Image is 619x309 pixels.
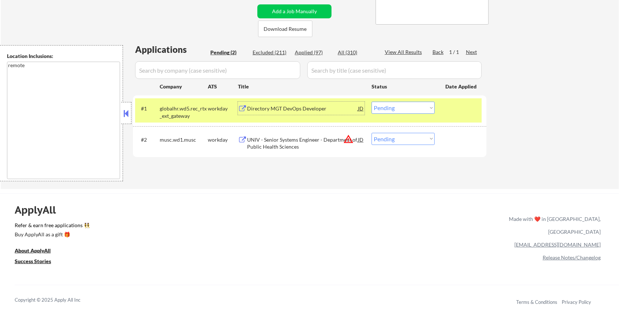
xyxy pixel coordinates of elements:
[15,297,99,304] div: Copyright © 2025 Apply All Inc
[15,258,51,264] u: Success Stories
[445,83,478,90] div: Date Applied
[15,230,88,240] a: Buy ApplyAll as a gift 🎁
[208,83,238,90] div: ATS
[15,257,61,266] a: Success Stories
[514,241,601,248] a: [EMAIL_ADDRESS][DOMAIN_NAME]
[357,102,365,115] div: JD
[7,52,120,60] div: Location Inclusions:
[432,48,444,56] div: Back
[295,49,332,56] div: Applied (97)
[141,105,154,112] div: #1
[562,299,591,305] a: Privacy Policy
[466,48,478,56] div: Next
[385,48,424,56] div: View All Results
[253,49,289,56] div: Excluded (211)
[506,212,601,238] div: Made with ❤️ in [GEOGRAPHIC_DATA], [GEOGRAPHIC_DATA]
[516,299,557,305] a: Terms & Conditions
[372,80,435,93] div: Status
[15,204,64,216] div: ApplyAll
[238,83,365,90] div: Title
[307,61,482,79] input: Search by title (case sensitive)
[257,4,332,18] button: Add a Job Manually
[338,49,374,56] div: All (310)
[15,232,88,237] div: Buy ApplyAll as a gift 🎁
[141,136,154,143] div: #2
[247,136,358,150] div: UNIV - Senior Systems Engineer - Department of Public Health Sciences
[135,61,300,79] input: Search by company (case sensitive)
[449,48,466,56] div: 1 / 1
[15,247,61,256] a: About ApplyAll
[160,105,208,119] div: globalhr.wd5.rec_rtx_ext_gateway
[160,83,208,90] div: Company
[247,105,358,112] div: Directory MGT DevOps Developer
[15,247,51,254] u: About ApplyAll
[208,105,238,112] div: workday
[357,133,365,146] div: JD
[343,134,354,144] button: warning_amber
[135,45,208,54] div: Applications
[543,254,601,261] a: Release Notes/Changelog
[208,136,238,143] div: workday
[15,223,355,230] a: Refer & earn free applications 👯‍♀️
[210,49,247,56] div: Pending (2)
[160,136,208,143] div: musc.wd1.musc
[258,21,312,37] button: Download Resume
